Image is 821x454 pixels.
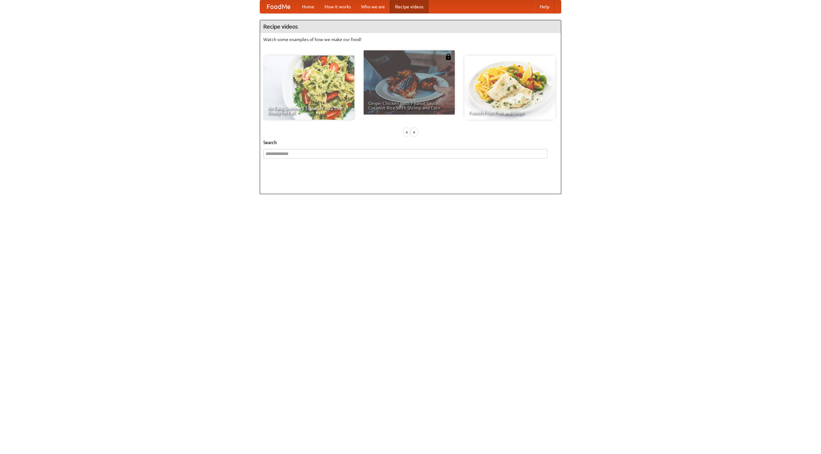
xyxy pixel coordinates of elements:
[263,139,558,146] h5: Search
[356,0,390,13] a: Who we are
[297,0,319,13] a: Home
[411,128,417,136] div: »
[319,0,356,13] a: How it works
[260,0,297,13] a: FoodMe
[263,36,558,43] p: Watch some examples of how we make our food!
[390,0,428,13] a: Recipe videos
[404,128,410,136] div: «
[268,106,350,115] span: An Easy, Summery Tomato Pasta That's Ready for Fall
[535,0,554,13] a: Help
[263,56,354,120] a: An Easy, Summery Tomato Pasta That's Ready for Fall
[260,20,561,33] h4: Recipe videos
[445,54,452,60] img: 483408.png
[464,56,555,120] a: French Fries Fish and Chips
[469,111,551,115] span: French Fries Fish and Chips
